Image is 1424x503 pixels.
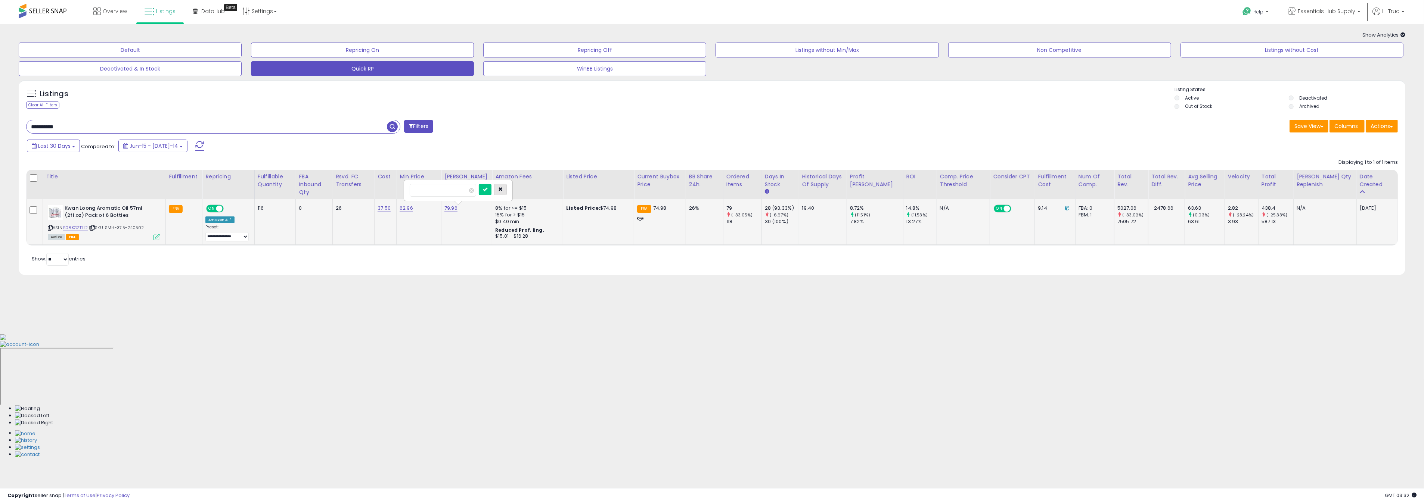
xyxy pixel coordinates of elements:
[1228,173,1255,181] div: Velocity
[906,173,934,181] div: ROI
[906,205,937,212] div: 14.8%
[223,206,235,212] span: OFF
[495,218,557,225] div: $0.40 min
[1151,205,1179,212] div: -2478.66
[850,205,903,212] div: 8.72%
[1237,1,1276,24] a: Help
[169,205,183,213] small: FBA
[1175,86,1405,93] p: Listing States:
[205,173,251,181] div: Repricing
[258,173,293,188] div: Fulfillable Quantity
[201,7,225,15] span: DataHub
[1117,218,1148,225] div: 7505.72
[770,212,788,218] small: (-6.67%)
[1038,205,1070,212] div: 9.14
[444,173,489,181] div: [PERSON_NAME]
[1334,122,1358,130] span: Columns
[940,205,984,212] div: N/A
[15,412,49,419] img: Docked Left
[1372,7,1405,24] a: Hi Truc
[19,61,242,76] button: Deactivated & In Stock
[1151,173,1182,188] div: Total Rev. Diff.
[1366,120,1398,132] button: Actions
[906,218,937,225] div: 13.27%
[1117,173,1145,188] div: Total Rev.
[566,173,631,181] div: Listed Price
[802,205,841,212] div: 19.40
[15,451,40,458] img: Contact
[444,204,457,212] a: 79.96
[15,437,37,444] img: History
[495,173,560,181] div: Amazon Fees
[205,216,235,223] div: Amazon AI *
[566,204,600,212] b: Listed Price:
[38,142,71,150] span: Last 30 Days
[1188,205,1225,212] div: 63.63
[855,212,870,218] small: (11.51%)
[765,173,796,188] div: Days In Stock
[1290,120,1328,132] button: Save View
[299,173,329,196] div: FBA inbound Qty
[765,218,799,225] div: 30 (100%)
[993,173,1031,181] div: Consider CPT
[404,120,433,133] button: Filters
[1360,173,1394,188] div: Date Created
[495,212,557,218] div: 15% for > $15
[1253,9,1263,15] span: Help
[637,173,682,188] div: Current Buybox Price
[400,204,413,212] a: 62.96
[566,205,628,212] div: $74.98
[299,205,327,212] div: 0
[726,205,761,212] div: 79
[726,218,761,225] div: 118
[48,234,65,240] span: All listings currently available for purchase on Amazon
[169,173,199,181] div: Fulfillment
[765,188,769,195] small: Days In Stock.
[224,4,237,11] div: Tooltip anchor
[1122,212,1144,218] small: (-33.02%)
[1038,173,1072,188] div: Fulfillment Cost
[1362,31,1405,38] span: Show Analytics
[1188,218,1225,225] div: 63.61
[46,173,162,181] div: Title
[258,205,290,212] div: 116
[48,205,63,220] img: 512GCbXIqLL._SL40_.jpg
[1010,206,1022,212] span: OFF
[483,61,706,76] button: WinBB Listings
[1185,95,1199,101] label: Active
[65,205,155,221] b: Kwan Loong Aromatic Oil 57ml (2fl.oz) Pack of 6 Bottles
[495,227,544,233] b: Reduced Prof. Rng.
[378,173,393,181] div: Cost
[336,173,371,188] div: Rsvd. FC Transfers
[15,405,40,412] img: Floating
[637,205,651,213] small: FBA
[32,255,86,262] span: Show: entries
[1382,7,1399,15] span: Hi Truc
[1188,173,1222,188] div: Avg Selling Price
[1117,205,1148,212] div: 5027.06
[765,205,799,212] div: 28 (93.33%)
[495,233,557,240] div: $15.01 - $16.28
[1262,173,1290,188] div: Total Profit
[1242,7,1251,16] i: Get Help
[27,140,80,152] button: Last 30 Days
[1297,173,1353,188] div: [PERSON_NAME] Qty Replenish
[103,7,127,15] span: Overview
[1079,173,1111,188] div: Num of Comp.
[689,173,720,188] div: BB Share 24h.
[48,205,160,240] div: ASIN:
[948,43,1171,57] button: Non Competitive
[63,225,88,231] a: B08KGZT712
[400,173,438,181] div: Min Price
[205,225,248,241] div: Preset:
[251,61,474,76] button: Quick RP
[1299,103,1319,109] label: Archived
[1299,95,1327,101] label: Deactivated
[1294,170,1357,199] th: Please note that this number is a calculation based on your required days of coverage and your ve...
[378,204,391,212] a: 37.50
[911,212,928,218] small: (11.53%)
[26,101,59,109] div: Clear All Filters
[1330,120,1365,132] button: Columns
[1266,212,1287,218] small: (-25.33%)
[1181,43,1403,57] button: Listings without Cost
